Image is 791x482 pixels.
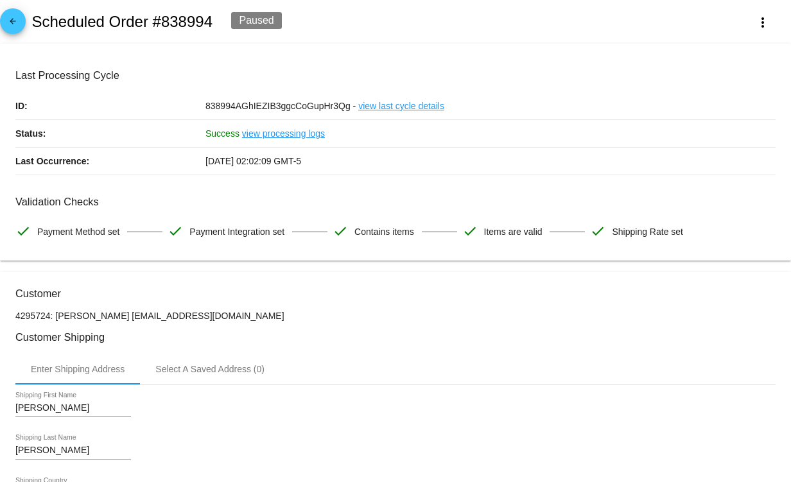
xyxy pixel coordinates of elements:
mat-icon: check [462,223,478,239]
h3: Validation Checks [15,196,776,208]
mat-icon: check [15,223,31,239]
mat-icon: arrow_back [5,17,21,32]
mat-icon: check [333,223,348,239]
h3: Last Processing Cycle [15,69,776,82]
p: Last Occurrence: [15,148,205,175]
mat-icon: check [168,223,183,239]
p: ID: [15,92,205,119]
a: view processing logs [242,120,325,147]
input: Shipping First Name [15,403,131,413]
span: Payment Integration set [189,218,284,245]
span: Contains items [354,218,414,245]
mat-icon: check [590,223,605,239]
div: Enter Shipping Address [31,364,125,374]
span: Payment Method set [37,218,119,245]
span: Shipping Rate set [612,218,683,245]
h2: Scheduled Order #838994 [31,13,213,31]
input: Shipping Last Name [15,445,131,456]
h3: Customer [15,288,776,300]
p: 4295724: [PERSON_NAME] [EMAIL_ADDRESS][DOMAIN_NAME] [15,311,776,321]
mat-icon: more_vert [755,15,770,30]
a: view last cycle details [358,92,444,119]
span: 838994AGhIEZIB3ggcCoGupHr3Qg - [205,101,356,111]
span: Success [205,128,239,139]
span: Items are valid [484,218,543,245]
span: [DATE] 02:02:09 GMT-5 [205,156,301,166]
div: Paused [231,12,281,29]
h3: Customer Shipping [15,331,776,343]
p: Status: [15,120,205,147]
div: Select A Saved Address (0) [155,364,265,374]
